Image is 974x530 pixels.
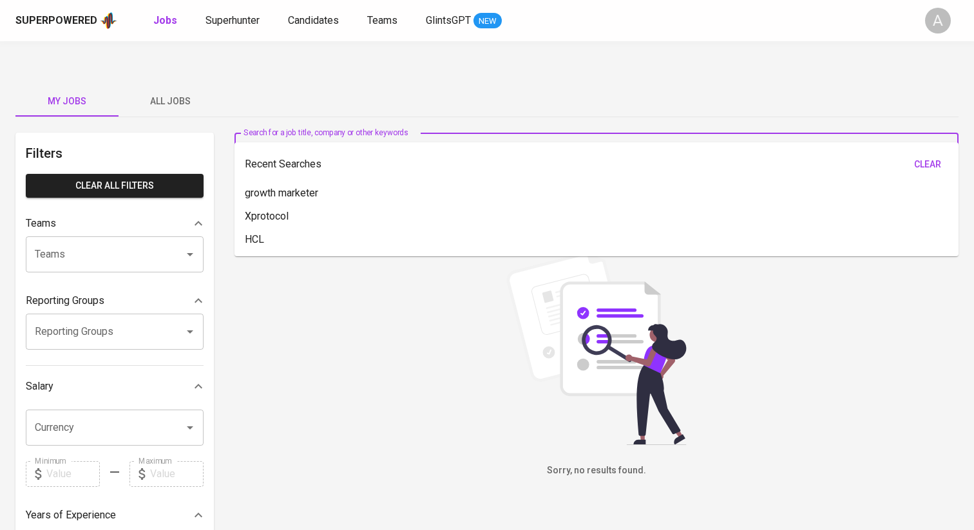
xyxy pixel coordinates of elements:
[245,185,318,201] p: growth marketer
[426,13,502,29] a: GlintsGPT NEW
[26,507,116,523] p: Years of Experience
[245,232,264,247] p: HCL
[46,461,100,487] input: Value
[288,13,341,29] a: Candidates
[473,15,502,28] span: NEW
[36,178,193,194] span: Clear All filters
[26,502,204,528] div: Years of Experience
[205,14,260,26] span: Superhunter
[205,13,262,29] a: Superhunter
[26,374,204,399] div: Salary
[907,153,948,176] button: clear
[245,209,289,224] p: Xprotocol
[23,93,111,109] span: My Jobs
[367,14,397,26] span: Teams
[500,252,693,445] img: file_searching.svg
[181,245,199,263] button: Open
[26,174,204,198] button: Clear All filters
[288,14,339,26] span: Candidates
[150,461,204,487] input: Value
[367,13,400,29] a: Teams
[26,143,204,164] h6: Filters
[15,11,117,30] a: Superpoweredapp logo
[153,14,177,26] b: Jobs
[181,419,199,437] button: Open
[26,293,104,308] p: Reporting Groups
[925,8,951,33] div: A
[26,379,53,394] p: Salary
[912,156,943,173] span: clear
[426,14,471,26] span: GlintsGPT
[26,288,204,314] div: Reporting Groups
[15,14,97,28] div: Superpowered
[26,216,56,231] p: Teams
[181,323,199,341] button: Open
[153,13,180,29] a: Jobs
[234,464,959,478] h6: Sorry, no results found.
[126,93,214,109] span: All Jobs
[100,11,117,30] img: app logo
[245,153,948,176] div: Recent Searches
[26,211,204,236] div: Teams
